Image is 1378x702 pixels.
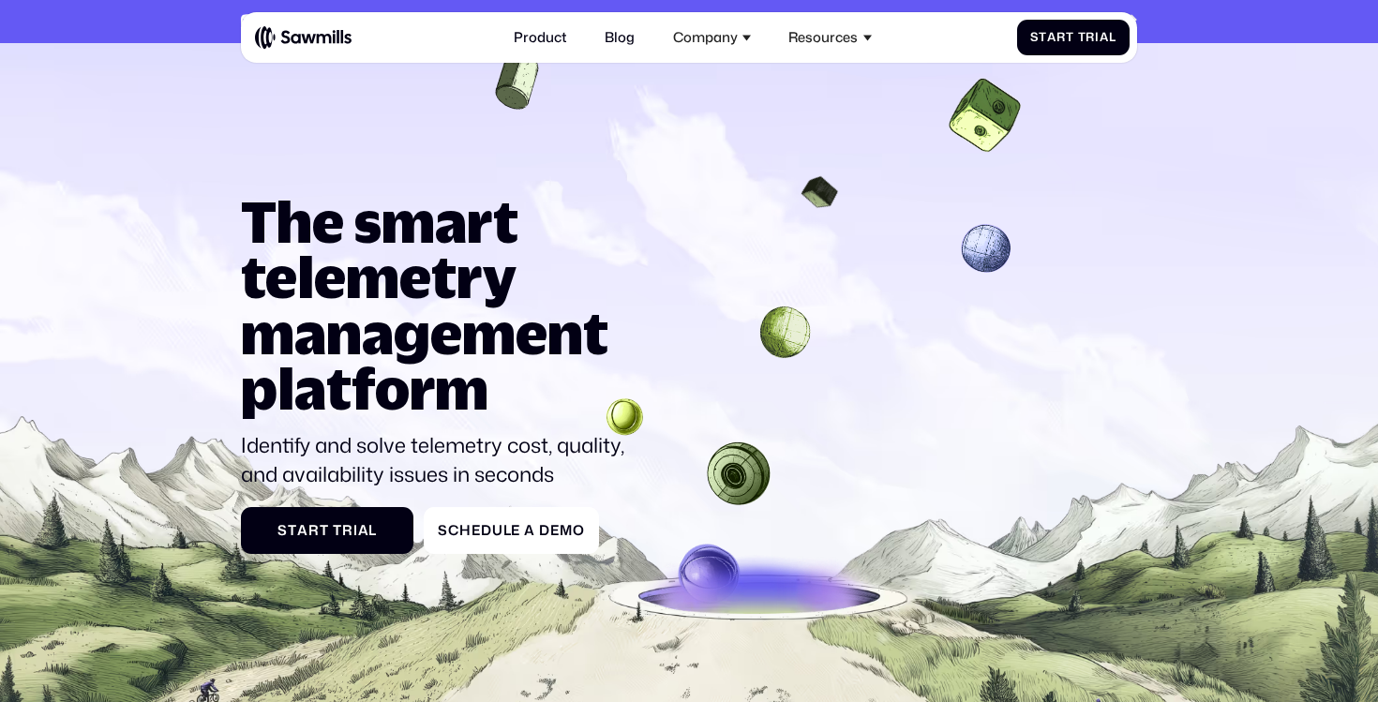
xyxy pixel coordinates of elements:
span: T [1078,30,1086,44]
span: o [573,522,585,539]
span: i [1095,30,1100,44]
span: t [1039,30,1047,44]
span: t [288,522,297,539]
span: a [524,522,535,539]
span: e [511,522,520,539]
span: r [308,522,320,539]
span: D [539,522,550,539]
div: Company [673,29,738,46]
span: h [459,522,472,539]
span: u [492,522,503,539]
span: r [1086,30,1095,44]
div: Resources [788,29,858,46]
a: StartTrial [241,507,413,555]
span: a [297,522,308,539]
span: t [1066,30,1074,44]
p: Identify and solve telemetry cost, quality, and availability issues in seconds [241,431,640,489]
span: e [550,522,560,539]
span: r [1056,30,1066,44]
span: i [353,522,358,539]
div: Company [663,19,761,56]
a: Blog [594,19,645,56]
span: c [448,522,459,539]
span: a [1100,30,1109,44]
h1: The smart telemetry management platform [241,193,640,416]
span: S [1030,30,1039,44]
span: S [277,522,288,539]
span: d [481,522,492,539]
span: e [472,522,481,539]
span: l [368,522,377,539]
span: m [560,522,573,539]
div: Resources [778,19,881,56]
span: t [320,522,329,539]
span: l [503,522,512,539]
span: T [333,522,342,539]
span: S [438,522,448,539]
a: Product [503,19,577,56]
span: r [342,522,353,539]
a: StartTrial [1017,20,1131,54]
a: ScheduleaDemo [424,507,599,555]
span: a [1047,30,1056,44]
span: a [358,522,369,539]
span: l [1109,30,1116,44]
